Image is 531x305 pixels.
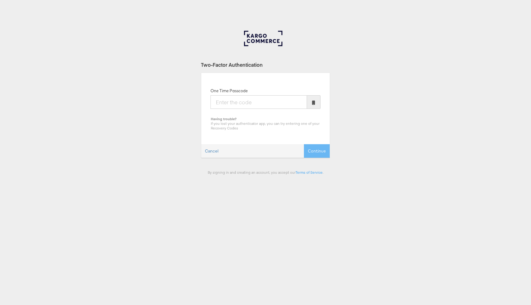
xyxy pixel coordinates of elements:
a: Cancel [201,145,222,158]
div: Two-Factor Authentication [201,61,330,68]
div: By signing in and creating an account, you accept our . [201,170,330,175]
a: Terms of Service [296,170,323,175]
label: One Time Passcode [210,88,248,94]
input: Enter the code [210,95,307,109]
b: Having trouble? [211,117,237,121]
span: If you lost your authenticator app, you can try entering one of your Recovery Codes [211,121,320,130]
